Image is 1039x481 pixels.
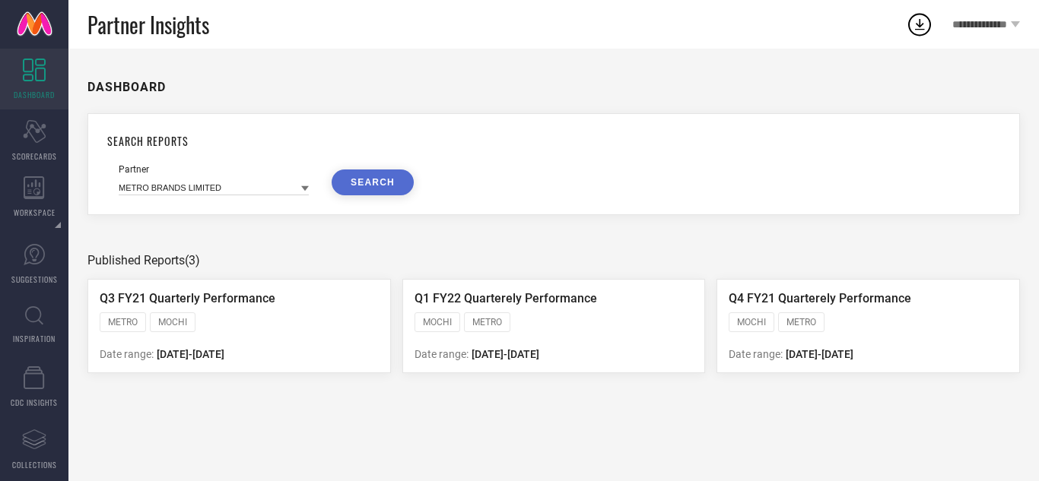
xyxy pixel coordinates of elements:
[472,348,539,360] span: [DATE] - [DATE]
[87,80,166,94] h1: DASHBOARD
[100,291,275,305] span: Q3 FY21 Quarterly Performance
[12,150,57,162] span: SCORECARDS
[423,317,452,328] span: MOCHI
[158,317,187,328] span: MOCHI
[14,207,56,218] span: WORKSPACE
[786,317,816,328] span: METRO
[87,253,1020,267] div: Published Reports (3)
[415,348,469,360] span: Date range:
[415,291,597,305] span: Q1 FY22 Quarterely Performance
[12,459,57,470] span: COLLECTIONS
[100,348,154,360] span: Date range:
[332,169,414,195] button: SEARCH
[157,348,224,360] span: [DATE] - [DATE]
[14,89,55,100] span: DASHBOARD
[11,397,58,408] span: CDC INSIGHTS
[472,317,502,328] span: METRO
[729,291,911,305] span: Q4 FY21 Quarterely Performance
[906,11,933,38] div: Open download list
[729,348,783,360] span: Date range:
[737,317,766,328] span: MOCHI
[87,9,209,40] span: Partner Insights
[11,274,58,285] span: SUGGESTIONS
[107,133,1000,149] h1: SEARCH REPORTS
[119,164,309,175] div: Partner
[108,317,138,328] span: METRO
[13,333,56,344] span: INSPIRATION
[786,348,853,360] span: [DATE] - [DATE]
